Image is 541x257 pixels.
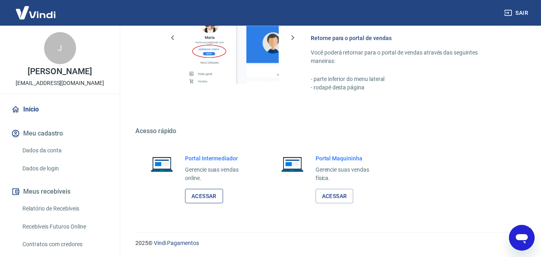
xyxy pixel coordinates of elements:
[10,125,110,142] button: Meu cadastro
[10,101,110,118] a: Início
[10,0,62,25] img: Vindi
[509,225,535,251] iframe: Botão para abrir a janela de mensagens
[154,240,199,246] a: Vindi Pagamentos
[316,189,354,204] a: Acessar
[276,154,309,174] img: Imagem de um notebook aberto
[185,189,223,204] a: Acessar
[44,32,76,64] div: J
[19,142,110,159] a: Dados da conta
[19,236,110,253] a: Contratos com credores
[311,34,503,42] h6: Retorne para o portal de vendas
[16,79,104,87] p: [EMAIL_ADDRESS][DOMAIN_NAME]
[10,183,110,200] button: Meus recebíveis
[135,127,522,135] h5: Acesso rápido
[503,6,531,20] button: Sair
[19,219,110,235] a: Recebíveis Futuros Online
[185,166,251,182] p: Gerencie suas vendas online.
[311,75,503,83] p: - parte inferior do menu lateral
[19,160,110,177] a: Dados de login
[311,83,503,92] p: - rodapé desta página
[19,200,110,217] a: Relatório de Recebíveis
[311,49,503,65] p: Você poderá retornar para o portal de vendas através das seguintes maneiras:
[316,166,382,182] p: Gerencie suas vendas física.
[28,67,92,76] p: [PERSON_NAME]
[135,239,522,247] p: 2025 ©
[316,154,382,162] h6: Portal Maquininha
[185,154,251,162] h6: Portal Intermediador
[145,154,179,174] img: Imagem de um notebook aberto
